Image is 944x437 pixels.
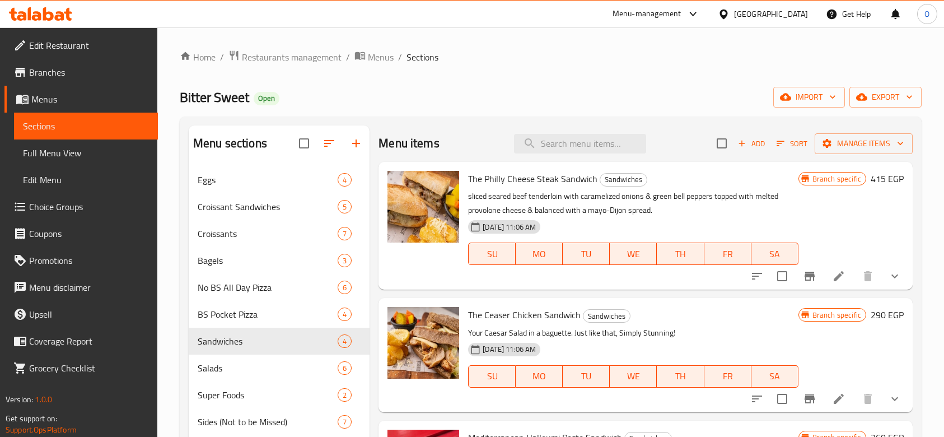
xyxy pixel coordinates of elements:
div: items [338,227,352,240]
button: export [849,87,922,108]
a: Coupons [4,220,158,247]
a: Edit menu item [832,392,845,406]
span: Sides (Not to be Missed) [198,415,338,429]
span: Edit Restaurant [29,39,149,52]
button: FR [704,365,751,388]
span: MO [520,246,558,262]
span: Branches [29,66,149,79]
span: 2 [338,390,351,401]
a: Menus [4,86,158,113]
button: TH [657,243,704,265]
a: Menus [354,50,394,64]
span: O [924,8,929,20]
span: Branch specific [808,310,866,320]
button: import [773,87,845,108]
span: Sandwiches [600,173,647,186]
a: Coverage Report [4,328,158,355]
p: Your Caesar Salad in a baguette. Just like that, Simply Stunning! [468,326,798,340]
span: WE [614,368,652,384]
button: Add [733,135,769,152]
span: Croissant Sandwiches [198,200,338,213]
svg: Show Choices [888,392,901,406]
div: No BS All Day Pizza [198,281,338,294]
div: Super Foods2 [189,382,370,408]
span: 7 [338,417,351,427]
span: Full Menu View [23,146,149,160]
span: The Ceaser Chicken Sandwich [468,306,581,323]
span: Sort sections [316,130,343,157]
span: Edit Menu [23,173,149,187]
span: Sandwiches [198,334,338,348]
span: Menus [368,50,394,64]
span: Select to update [770,387,794,411]
div: [GEOGRAPHIC_DATA] [734,8,808,20]
button: MO [516,243,563,265]
span: Sandwiches [583,310,630,323]
button: Sort [774,135,810,152]
div: No BS All Day Pizza6 [189,274,370,301]
button: delete [854,385,881,412]
div: Salads6 [189,355,370,382]
span: Select to update [770,264,794,288]
button: Manage items [815,133,913,154]
span: 3 [338,255,351,266]
button: SA [751,365,798,388]
span: 6 [338,282,351,293]
input: search [514,134,646,154]
span: Get support on: [6,411,57,426]
div: BS Pocket Pizza4 [189,301,370,328]
li: / [220,50,224,64]
button: WE [610,243,657,265]
div: Sides (Not to be Missed)7 [189,408,370,435]
div: items [338,281,352,294]
button: TU [563,365,610,388]
img: The Ceaser Chicken Sandwich [387,307,459,379]
nav: breadcrumb [180,50,922,64]
div: items [338,254,352,267]
span: SA [756,368,794,384]
div: Salads [198,361,338,375]
a: Promotions [4,247,158,274]
a: Upsell [4,301,158,328]
div: BS Pocket Pizza [198,308,338,321]
button: delete [854,263,881,290]
button: Add section [343,130,370,157]
button: sort-choices [744,385,770,412]
button: SU [468,365,516,388]
div: Croissants7 [189,220,370,247]
a: Edit Restaurant [4,32,158,59]
span: 4 [338,309,351,320]
span: Choice Groups [29,200,149,213]
span: Bagels [198,254,338,267]
span: Manage items [824,137,904,151]
span: TH [661,246,699,262]
button: Branch-specific-item [796,263,823,290]
button: WE [610,365,657,388]
div: items [338,415,352,429]
div: Sandwiches4 [189,328,370,355]
h6: 290 EGP [871,307,904,323]
div: items [338,334,352,348]
div: Croissants [198,227,338,240]
div: items [338,200,352,213]
span: 4 [338,336,351,347]
li: / [398,50,402,64]
a: Full Menu View [14,140,158,166]
span: Sections [23,119,149,133]
span: Super Foods [198,388,338,402]
div: Bagels3 [189,247,370,274]
div: items [338,361,352,375]
a: Choice Groups [4,193,158,220]
svg: Show Choices [888,269,901,283]
a: Restaurants management [228,50,342,64]
span: Restaurants management [242,50,342,64]
span: TU [567,368,605,384]
span: Menu disclaimer [29,281,149,294]
span: The Philly Cheese Steak Sandwich [468,170,597,187]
